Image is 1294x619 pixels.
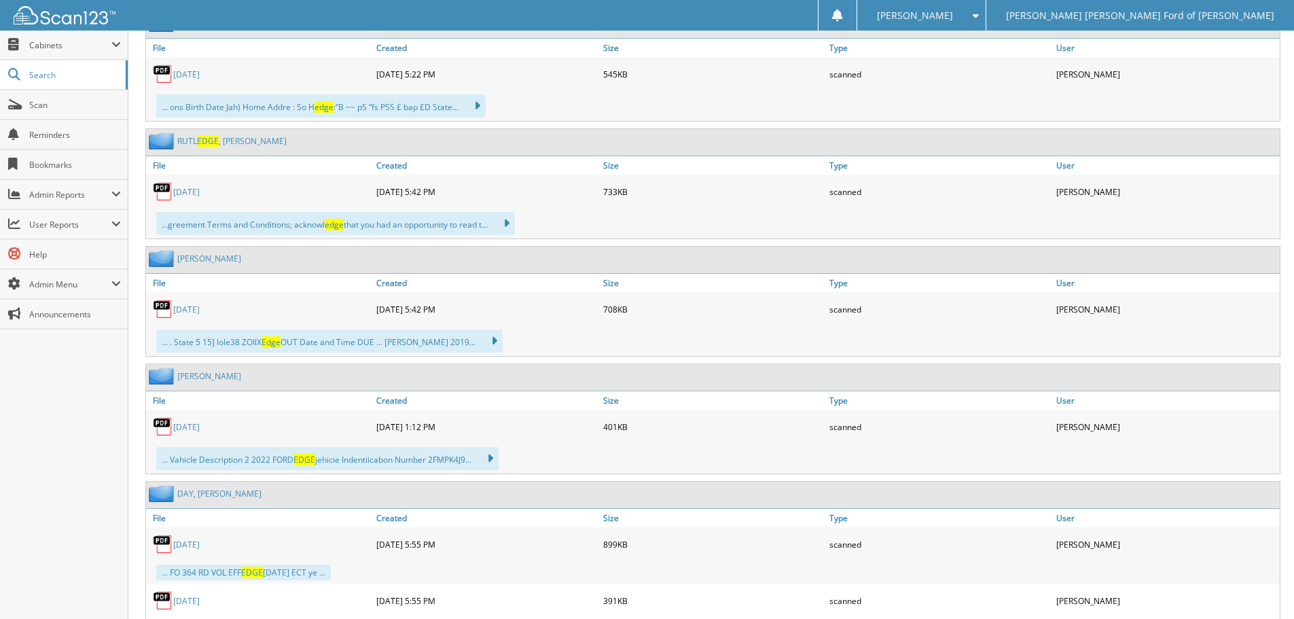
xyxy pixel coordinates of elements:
span: Search [29,69,119,81]
div: scanned [826,178,1053,205]
div: [PERSON_NAME] [1053,178,1280,205]
div: ...greement Terms and Conditions; acknowl that you had an opportunity to read t... [156,212,515,235]
span: EDGE [241,567,263,578]
a: Created [373,274,600,292]
div: [DATE] 5:55 PM [373,587,600,614]
a: File [146,391,373,410]
a: [PERSON_NAME] [177,370,241,382]
span: Admin Menu [29,279,111,290]
span: EDGE [197,135,219,147]
a: Type [826,391,1053,410]
div: [PERSON_NAME] [1053,531,1280,558]
a: Size [600,39,827,57]
div: [DATE] 5:55 PM [373,531,600,558]
a: [DATE] [173,186,200,198]
div: scanned [826,531,1053,558]
a: [PERSON_NAME] [177,253,241,264]
a: File [146,39,373,57]
a: Size [600,274,827,292]
a: [DATE] [173,539,200,550]
a: [DATE] [173,304,200,315]
span: [PERSON_NAME] [877,12,953,20]
img: PDF.png [153,181,173,202]
img: PDF.png [153,64,173,84]
img: folder2.png [149,250,177,267]
span: Scan [29,99,121,111]
span: Admin Reports [29,189,111,200]
img: folder2.png [149,485,177,502]
a: User [1053,391,1280,410]
div: 899KB [600,531,827,558]
div: [PERSON_NAME] [1053,413,1280,440]
img: PDF.png [153,534,173,554]
span: edge [314,101,334,113]
img: folder2.png [149,132,177,149]
a: Created [373,509,600,527]
img: folder2.png [149,368,177,385]
div: 733KB [600,178,827,205]
div: 545KB [600,60,827,88]
div: scanned [826,587,1053,614]
a: Size [600,156,827,175]
div: [DATE] 5:22 PM [373,60,600,88]
a: Created [373,39,600,57]
div: 391KB [600,587,827,614]
div: [PERSON_NAME] [1053,60,1280,88]
div: scanned [826,296,1053,323]
div: ... FO 364 RD VOL EFF [DATE] ECT ye ... [156,565,331,580]
a: File [146,156,373,175]
a: File [146,509,373,527]
a: [DATE] [173,421,200,433]
a: RUTLEDGE, [PERSON_NAME] [177,135,287,147]
div: ... Vahicle Description 2 2022 FORD jehicie Indentiicabon Number 2FMPK4J9... [156,447,499,470]
img: PDF.png [153,590,173,611]
span: edge [325,219,344,230]
a: Type [826,156,1053,175]
a: Type [826,509,1053,527]
div: 708KB [600,296,827,323]
a: Created [373,391,600,410]
div: ... . State 5 15] lole38 ZOIlX OUT Date and Time DUE ... [PERSON_NAME] 2019... [156,330,503,353]
span: Edge [262,336,281,348]
span: Announcements [29,308,121,320]
img: PDF.png [153,417,173,437]
a: User [1053,509,1280,527]
span: [PERSON_NAME] [PERSON_NAME] Ford of [PERSON_NAME] [1006,12,1274,20]
img: PDF.png [153,299,173,319]
span: Reminders [29,129,121,141]
a: User [1053,39,1280,57]
a: User [1053,156,1280,175]
a: File [146,274,373,292]
a: User [1053,274,1280,292]
span: Bookmarks [29,159,121,171]
span: Help [29,249,121,260]
a: DAY, [PERSON_NAME] [177,488,262,499]
a: Created [373,156,600,175]
div: scanned [826,60,1053,88]
div: 401KB [600,413,827,440]
img: scan123-logo-white.svg [14,6,115,24]
iframe: Chat Widget [1226,554,1294,619]
div: [DATE] 5:42 PM [373,296,600,323]
div: ... ons Birth Date Jah) Home Addre : So H :“B ~~ pS “fs PSS £ bap £D State... [156,94,486,118]
a: [DATE] [173,595,200,607]
span: Cabinets [29,39,111,51]
div: scanned [826,413,1053,440]
div: [DATE] 5:42 PM [373,178,600,205]
a: Type [826,39,1053,57]
span: User Reports [29,219,111,230]
div: [PERSON_NAME] [1053,296,1280,323]
div: [PERSON_NAME] [1053,587,1280,614]
span: EDGE [293,454,315,465]
a: Type [826,274,1053,292]
a: Size [600,509,827,527]
div: [DATE] 1:12 PM [373,413,600,440]
a: Size [600,391,827,410]
a: [DATE] [173,69,200,80]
